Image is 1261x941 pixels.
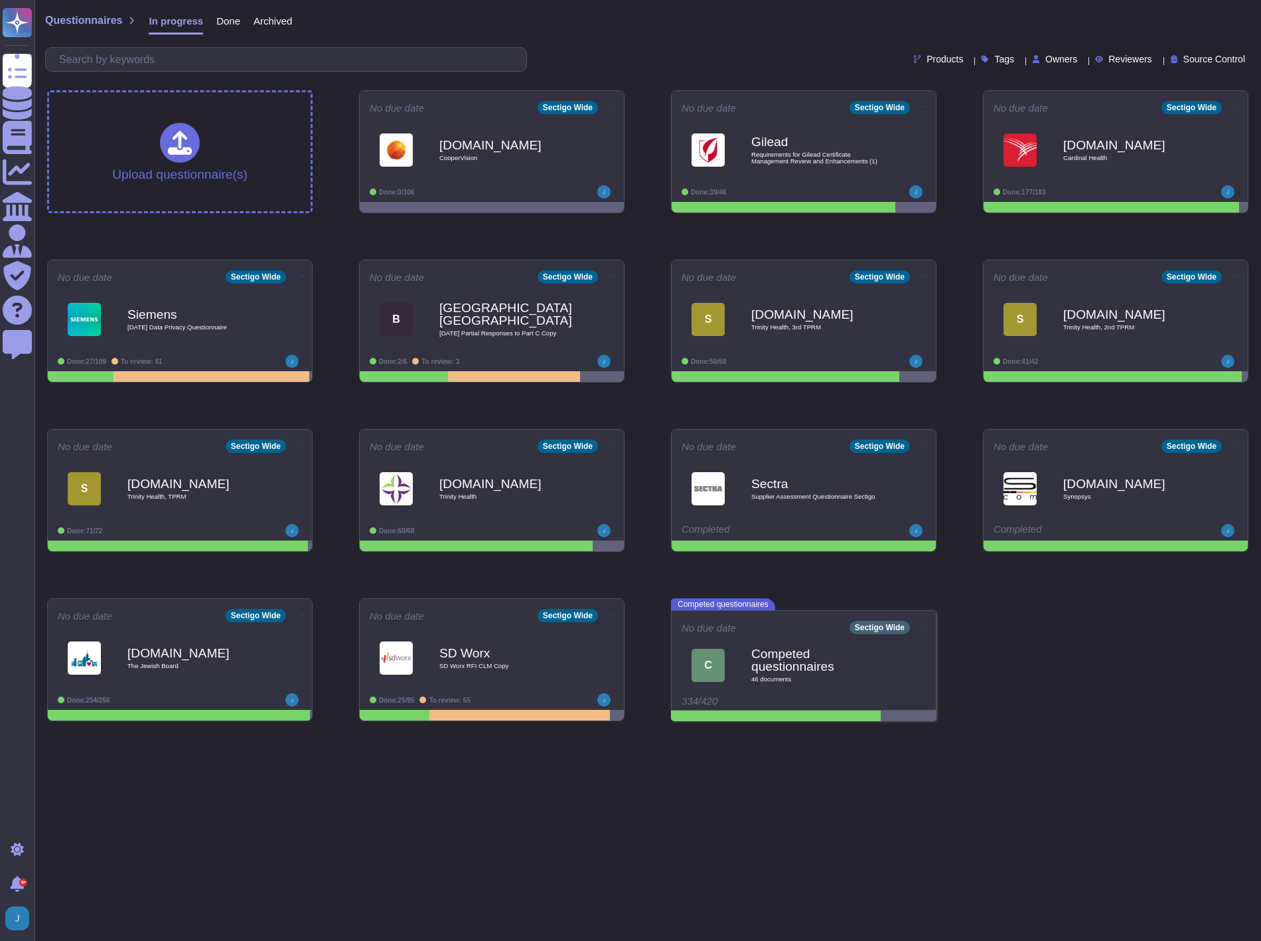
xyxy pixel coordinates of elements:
[538,270,598,284] div: Sectigo Wide
[127,493,260,500] span: Trinity Health, TPRM
[58,611,112,621] span: No due date
[751,676,884,683] span: 46 document s
[439,301,572,327] b: [GEOGRAPHIC_DATA], [GEOGRAPHIC_DATA]
[439,155,572,161] span: CooperVision
[850,270,910,284] div: Sectigo Wide
[5,906,29,930] img: user
[68,642,101,675] img: Logo
[1161,440,1222,453] div: Sectigo Wide
[216,16,240,26] span: Done
[1108,54,1151,64] span: Reviewers
[226,440,286,453] div: Sectigo Wide
[58,442,112,452] span: No due date
[751,308,884,321] b: [DOMAIN_NAME]
[370,103,424,113] span: No due date
[751,151,884,164] span: Requirements for Gilead Certificate Management Review and Enhancements (1)
[691,189,726,196] span: Done: 39/46
[751,493,884,500] span: Supplier Assessment Questionnaire Sectigo
[1221,185,1234,199] img: user
[692,649,725,682] div: C
[850,621,910,634] div: Sectigo Wide
[3,904,38,933] button: user
[439,663,572,669] span: SD Worx RFI CLM Copy
[121,358,163,365] span: To review: 81
[67,697,110,704] span: Done: 254/256
[112,123,248,181] div: Upload questionnaire(s)
[994,524,1156,537] div: Completed
[127,647,260,659] b: [DOMAIN_NAME]
[692,472,725,505] img: Logo
[691,358,726,365] span: Done: 50/58
[909,355,923,368] img: user
[68,472,101,505] div: S
[692,303,725,336] div: S
[1063,308,1196,321] b: [DOMAIN_NAME]
[439,647,572,659] b: SD Worx
[597,355,611,368] img: user
[127,308,260,321] b: Siemens
[751,324,884,331] span: Trinity Health, 3rd TPRM
[1045,54,1077,64] span: Owners
[682,524,844,537] div: Completed
[682,623,736,633] span: No due date
[379,189,414,196] span: Done: 0/106
[379,527,414,535] span: Done: 60/68
[380,133,413,167] img: Logo
[994,103,1048,113] span: No due date
[692,133,725,167] img: Logo
[538,101,598,114] div: Sectigo Wide
[1063,477,1196,490] b: [DOMAIN_NAME]
[149,16,203,26] span: In progress
[682,442,736,452] span: No due date
[751,477,884,490] b: Sectra
[68,303,101,336] img: Logo
[226,270,286,284] div: Sectigo Wide
[994,442,1048,452] span: No due date
[538,609,598,622] div: Sectigo Wide
[370,611,424,621] span: No due date
[850,101,910,114] div: Sectigo Wide
[1063,324,1196,331] span: Trinity Health, 2nd TPRM
[1183,54,1245,64] span: Source Control
[127,477,260,490] b: [DOMAIN_NAME]
[682,272,736,282] span: No due date
[850,440,910,453] div: Sectigo Wide
[597,524,611,537] img: user
[909,185,923,199] img: user
[1003,189,1046,196] span: Done: 177/183
[597,693,611,707] img: user
[994,54,1014,64] span: Tags
[1221,524,1234,537] img: user
[597,185,611,199] img: user
[127,663,260,669] span: The Jewish Board
[370,442,424,452] span: No due date
[1003,472,1037,505] img: Logo
[370,272,424,282] span: No due date
[1003,133,1037,167] img: Logo
[439,139,572,151] b: [DOMAIN_NAME]
[52,48,526,71] input: Search by keywords
[439,477,572,490] b: [DOMAIN_NAME]
[45,15,122,26] span: Questionnaires
[439,330,572,337] span: [DATE] Partial Responses to Part C Copy
[421,358,459,365] span: To review: 3
[682,695,717,707] span: 334/420
[751,647,884,673] b: Competed questionnaires
[1161,270,1222,284] div: Sectigo Wide
[58,272,112,282] span: No due date
[1003,303,1037,336] div: S
[380,642,413,675] img: Logo
[127,324,260,331] span: [DATE] Data Privacy Questionnaire
[927,54,963,64] span: Products
[1161,101,1222,114] div: Sectigo Wide
[909,524,923,537] img: user
[254,16,292,26] span: Archived
[285,693,299,707] img: user
[751,135,884,148] b: Gilead
[429,697,471,704] span: To review: 65
[379,358,407,365] span: Done: 2/6
[380,303,413,336] div: B
[1063,139,1196,151] b: [DOMAIN_NAME]
[994,272,1048,282] span: No due date
[67,527,102,535] span: Done: 71/72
